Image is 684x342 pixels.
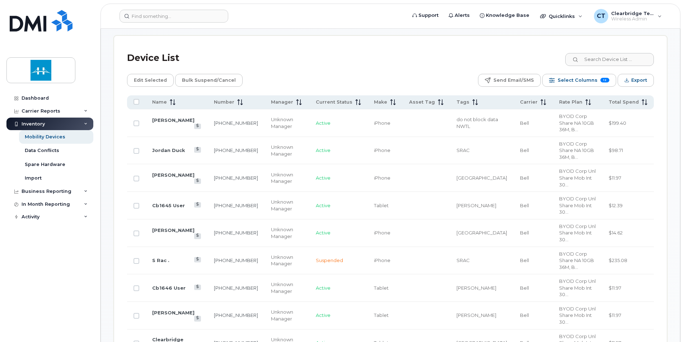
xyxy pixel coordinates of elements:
[316,285,331,291] span: Active
[214,285,258,291] a: [PHONE_NUMBER]
[214,230,258,236] a: [PHONE_NUMBER]
[559,113,594,132] span: BYOD Corp Share NA 10GB 36M, BYOD CorpUnlSh CanUSMX 25GB 30D
[194,147,201,152] a: View Last Bill
[194,124,201,129] a: View Last Bill
[152,203,185,208] a: Cb1645 User
[214,99,234,105] span: Number
[152,117,195,123] a: [PERSON_NAME]
[316,312,331,318] span: Active
[456,175,507,181] div: [GEOGRAPHIC_DATA]
[127,74,174,87] button: Edit Selected
[152,257,169,263] a: S Rac .
[271,309,303,322] div: Unknown Manager
[374,147,390,153] span: iPhone
[444,8,475,23] a: Alerts
[558,75,598,86] span: Select Columns
[559,99,582,105] span: Rate Plan
[152,172,195,178] a: [PERSON_NAME]
[520,312,529,318] span: Bell
[214,175,258,181] a: [PHONE_NUMBER]
[182,75,236,86] span: Bulk Suspend/Cancel
[194,179,201,184] a: View Last Bill
[374,257,390,263] span: iPhone
[456,202,507,209] div: [PERSON_NAME]
[418,12,439,19] span: Support
[618,74,654,87] button: Export
[520,147,529,153] span: Bell
[559,168,596,187] span: BYOD Corp Unl Share Mob Int 30D
[271,144,303,157] div: Unknown Manager
[316,257,343,263] span: Suspended
[316,203,331,208] span: Active
[520,230,529,236] span: Bell
[520,120,529,126] span: Bell
[542,74,616,87] button: Select Columns 12
[271,116,303,129] div: Unknown Manager
[374,203,389,208] span: Tablet
[214,203,258,208] a: [PHONE_NUMBER]
[520,175,529,181] span: Bell
[456,285,507,291] div: [PERSON_NAME]
[535,9,587,23] div: Quicklinks
[589,9,667,23] div: Clearbridge Tech
[194,285,201,290] a: View Last Bill
[407,8,444,23] a: Support
[456,229,507,236] div: [GEOGRAPHIC_DATA]
[316,230,331,236] span: Active
[456,147,507,154] div: SRAC
[374,99,387,105] span: Make
[374,312,389,318] span: Tablet
[316,99,352,105] span: Current Status
[493,75,534,86] span: Send Email/SMS
[609,203,623,208] span: $12.39
[120,10,228,23] input: Find something...
[456,312,507,319] div: [PERSON_NAME]
[520,285,529,291] span: Bell
[609,230,623,236] span: $14.62
[559,278,596,297] span: BYOD Corp Unl Share Mob Int 30D
[152,227,195,233] a: [PERSON_NAME]
[559,223,596,242] span: BYOD Corp Unl Share Mob Int 30D
[520,99,538,105] span: Carrier
[456,99,469,105] span: Tags
[134,75,167,86] span: Edit Selected
[609,312,621,318] span: $11.97
[559,141,594,160] span: BYOD Corp Share NA 10GB 36M, BYOD CorpUnlSh CanUSMX 25GB 30D
[374,175,390,181] span: iPhone
[609,285,621,291] span: $11.97
[559,251,594,270] span: BYOD Corp Share NA 10GB 36M, BYOD CorpUnlSh CanUSMX 25GB 30D
[152,99,167,105] span: Name
[455,12,470,19] span: Alerts
[175,74,243,87] button: Bulk Suspend/Cancel
[271,254,303,267] div: Unknown Manager
[600,78,609,82] span: 12
[611,10,654,16] span: Clearbridge Tech
[559,306,596,325] span: BYOD Corp Unl Share Mob Int 30D
[609,99,639,105] span: Total Spend
[374,230,390,236] span: iPhone
[520,203,529,208] span: Bell
[631,75,647,86] span: Export
[194,202,201,208] a: View Last Bill
[597,12,605,20] span: CT
[214,147,258,153] a: [PHONE_NUMBER]
[609,175,621,181] span: $11.97
[271,99,293,105] span: Manager
[520,257,529,263] span: Bell
[214,312,258,318] a: [PHONE_NUMBER]
[194,233,201,239] a: View Last Bill
[127,49,179,67] div: Device List
[549,13,575,19] span: Quicklinks
[475,8,534,23] a: Knowledge Base
[456,257,507,264] div: SRAC
[194,257,201,262] a: View Last Bill
[374,120,390,126] span: iPhone
[609,120,626,126] span: $199.40
[609,147,623,153] span: $98.71
[456,116,507,123] div: do not block data
[486,12,529,19] span: Knowledge Base
[214,257,258,263] a: [PHONE_NUMBER]
[152,310,195,315] a: [PERSON_NAME]
[559,196,596,215] span: BYOD Corp Unl Share Mob Int 30D
[611,16,654,22] span: Wireless Admin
